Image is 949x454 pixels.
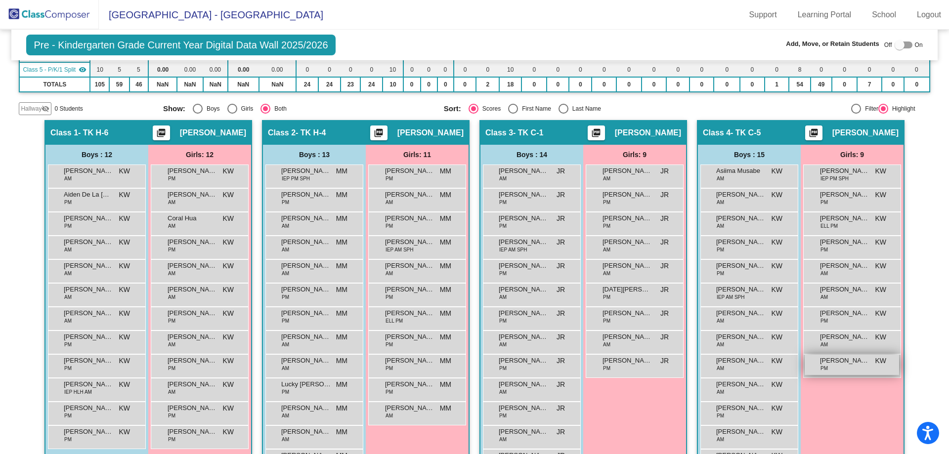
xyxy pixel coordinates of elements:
[109,62,129,77] td: 5
[820,190,869,200] span: [PERSON_NAME]
[119,261,130,271] span: KW
[666,77,690,92] td: 0
[603,308,652,318] span: [PERSON_NAME]
[296,77,318,92] td: 24
[666,62,690,77] td: 0
[499,213,548,223] span: [PERSON_NAME]
[222,261,234,271] span: KW
[444,104,461,113] span: Sort:
[603,213,652,223] span: [PERSON_NAME]
[616,62,642,77] td: 0
[385,285,434,294] span: [PERSON_NAME]
[603,246,610,253] span: AM
[148,145,251,165] div: Girls: 12
[64,308,113,318] span: [PERSON_NAME]
[832,128,899,138] span: [PERSON_NAME]
[64,317,72,325] span: AM
[385,166,434,176] span: [PERSON_NAME]
[698,145,801,165] div: Boys : 15
[603,190,652,200] span: [PERSON_NAME]
[832,77,857,92] td: 0
[731,128,761,138] span: - TK C-5
[168,213,217,223] span: Coral Hua
[771,285,782,295] span: KW
[281,308,331,318] span: [PERSON_NAME]
[513,128,543,138] span: - TK C-1
[163,104,436,114] mat-radio-group: Select an option
[811,77,832,92] td: 49
[811,62,832,77] td: 0
[153,125,170,140] button: Print Students Details
[603,270,610,277] span: AM
[518,104,551,113] div: First Name
[603,199,610,206] span: PM
[282,175,310,182] span: IEP PM SPH
[717,199,724,206] span: AM
[370,125,388,140] button: Print Students Details
[281,190,331,200] span: [PERSON_NAME]
[714,62,740,77] td: 0
[603,222,610,230] span: PM
[616,77,642,92] td: 0
[875,308,886,319] span: KW
[615,128,681,138] span: [PERSON_NAME]
[588,125,605,140] button: Print Students Details
[499,270,507,277] span: PM
[119,166,130,176] span: KW
[90,62,109,77] td: 10
[741,7,785,23] a: Support
[569,62,592,77] td: 0
[64,285,113,294] span: [PERSON_NAME]
[119,285,130,295] span: KW
[861,104,878,113] div: Filter
[476,62,499,77] td: 0
[603,317,610,325] span: PM
[168,285,217,294] span: [PERSON_NAME]
[26,35,335,55] span: Pre - Kindergarten Grade Current Year Digital Data Wall 2025/2026
[499,222,507,230] span: PM
[703,128,731,138] span: Class 4
[168,175,175,182] span: PM
[168,237,217,247] span: [PERSON_NAME]
[222,332,234,342] span: KW
[557,213,565,224] span: JR
[440,190,451,200] span: MM
[222,213,234,224] span: KW
[454,62,476,77] td: 0
[50,128,78,138] span: Class 1
[642,77,666,92] td: 0
[557,166,565,176] span: JR
[21,104,42,113] span: Hallway
[717,175,724,182] span: AM
[820,246,828,253] span: PM
[592,62,616,77] td: 0
[281,237,331,247] span: [PERSON_NAME]
[282,317,289,325] span: PM
[660,285,669,295] span: JR
[296,128,326,138] span: - TK H-4
[499,317,507,325] span: PM
[444,104,717,114] mat-radio-group: Select an option
[228,62,259,77] td: 0.00
[603,166,652,176] span: [PERSON_NAME]
[740,62,765,77] td: 0
[440,261,451,271] span: MM
[603,175,610,182] span: AM
[263,145,366,165] div: Boys : 13
[521,77,547,92] td: 0
[569,77,592,92] td: 0
[660,166,669,176] span: JR
[771,190,782,200] span: KW
[64,190,113,200] span: Aiden De La [PERSON_NAME]
[820,175,849,182] span: IEP PM SPH
[904,62,929,77] td: 0
[583,145,686,165] div: Girls: 9
[281,261,331,271] span: [PERSON_NAME]
[717,246,724,253] span: PM
[341,77,360,92] td: 23
[168,199,175,206] span: AM
[521,62,547,77] td: 0
[129,77,148,92] td: 46
[771,261,782,271] span: KW
[808,128,820,142] mat-icon: picture_as_pdf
